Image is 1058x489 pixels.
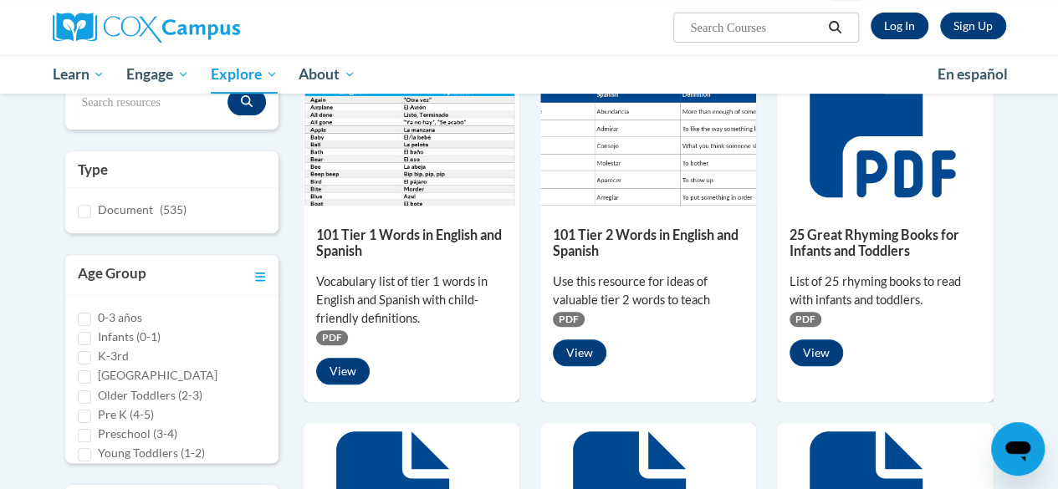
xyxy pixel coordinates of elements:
[255,263,266,287] a: Toggle collapse
[938,65,1008,83] span: En español
[316,330,348,345] span: PDF
[40,55,1019,94] div: Main menu
[940,13,1006,39] a: Register
[98,202,153,216] span: Document
[78,263,146,287] h3: Age Group
[98,425,177,443] label: Preschool (3-4)
[299,64,355,84] span: About
[316,227,507,259] h5: 101 Tier 1 Words in English and Spanish
[211,64,278,84] span: Explore
[790,227,980,259] h5: 25 Great Rhyming Books for Infants and Toddlers
[991,422,1045,476] iframe: Button to launch messaging window
[790,273,980,309] div: List of 25 rhyming books to read with infants and toddlers.
[790,339,843,366] button: View
[553,227,744,259] h5: 101 Tier 2 Words in English and Spanish
[160,202,187,216] span: (535)
[98,386,202,405] label: Older Toddlers (2-3)
[871,13,928,39] a: Log In
[553,312,585,327] span: PDF
[822,18,847,38] button: Search
[304,38,519,206] img: d35314be-4b7e-462d-8f95-b17e3d3bb747.pdf
[52,64,105,84] span: Learn
[927,57,1019,92] a: En español
[98,405,154,424] label: Pre K (4-5)
[790,312,821,327] span: PDF
[53,13,240,43] img: Cox Campus
[540,38,756,206] img: 836e94b2-264a-47ae-9840-fb2574307f3b.pdf
[227,89,266,115] button: Search resources
[78,160,266,180] h3: Type
[98,366,217,385] label: [GEOGRAPHIC_DATA]
[316,273,507,328] div: Vocabulary list of tier 1 words in English and Spanish with child-friendly definitions.
[126,64,189,84] span: Engage
[316,358,370,385] button: View
[98,444,205,462] label: Young Toddlers (1-2)
[200,55,289,94] a: Explore
[553,339,606,366] button: View
[78,89,227,117] input: Search resources
[553,273,744,309] div: Use this resource for ideas of valuable tier 2 words to teach
[42,55,116,94] a: Learn
[288,55,366,94] a: About
[688,18,822,38] input: Search Courses
[53,13,354,43] a: Cox Campus
[98,328,161,346] label: Infants (0-1)
[98,308,142,327] label: 0-3 años
[98,347,129,365] label: K-3rd
[115,55,200,94] a: Engage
